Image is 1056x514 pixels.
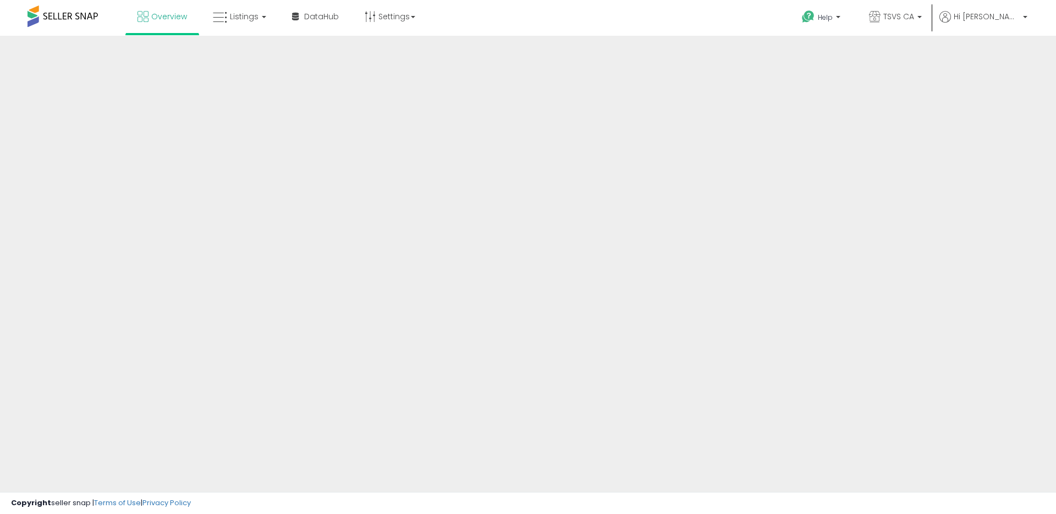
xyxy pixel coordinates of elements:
span: Help [818,13,833,22]
span: TSVS CA [883,11,914,22]
span: Listings [230,11,258,22]
span: DataHub [304,11,339,22]
a: Hi [PERSON_NAME] [939,11,1027,36]
a: Help [793,2,851,36]
i: Get Help [801,10,815,24]
span: Overview [151,11,187,22]
span: Hi [PERSON_NAME] [954,11,1020,22]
